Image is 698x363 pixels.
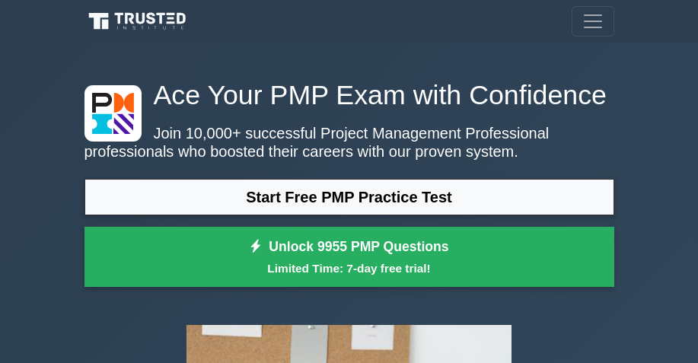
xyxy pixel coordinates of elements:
[104,260,595,277] small: Limited Time: 7-day free trial!
[572,6,614,37] button: Toggle navigation
[84,79,614,112] h1: Ace Your PMP Exam with Confidence
[84,227,614,288] a: Unlock 9955 PMP QuestionsLimited Time: 7-day free trial!
[84,124,614,161] p: Join 10,000+ successful Project Management Professional professionals who boosted their careers w...
[84,179,614,215] a: Start Free PMP Practice Test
